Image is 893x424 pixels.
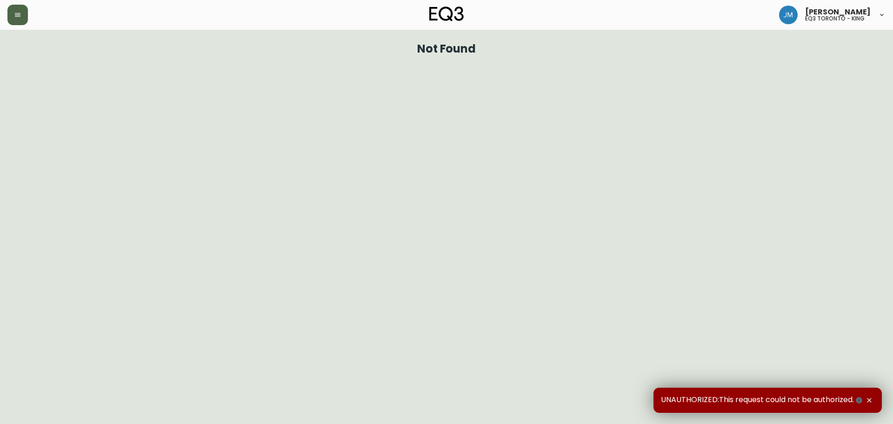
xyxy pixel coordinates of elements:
[805,8,871,16] span: [PERSON_NAME]
[661,395,864,405] span: UNAUTHORIZED:This request could not be authorized.
[779,6,798,24] img: b88646003a19a9f750de19192e969c24
[805,16,865,21] h5: eq3 toronto - king
[429,7,464,21] img: logo
[417,45,476,53] h1: Not Found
